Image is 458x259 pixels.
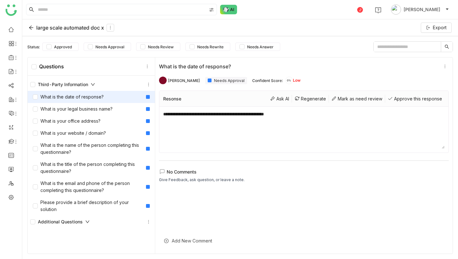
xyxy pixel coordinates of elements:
img: search-type.svg [209,7,214,12]
div: Approve this response [385,95,445,103]
div: 2 [357,7,363,13]
div: What is the email and phone of the person completing this questionnaire? [33,180,143,194]
span: Approved [52,44,74,49]
span: [PERSON_NAME] [404,6,440,13]
div: What is the date of response? [33,93,104,100]
div: large scale automated doc x [29,24,114,31]
img: logo [5,4,17,16]
div: Status: [27,44,40,49]
div: What is the name of the person completing this questionnaire? [33,142,143,156]
div: Questions [31,63,64,70]
div: Ask AI [267,95,292,103]
div: Resonse [163,96,181,101]
img: lms-comment.svg [159,168,165,175]
img: avatar [391,4,401,15]
img: 614311cd187b40350527aed2 [159,77,167,84]
span: No Comments [167,169,197,174]
div: Give Feedback, ask question, or leave a note. [159,177,245,183]
div: Regenerate [292,95,329,103]
div: Third-Party Information [28,78,155,91]
div: What is your office address? [33,118,101,125]
span: 0% [285,79,293,82]
div: Third-Party Information [30,81,95,88]
span: Export [433,24,447,31]
div: Additional Questions [28,215,155,228]
div: Low [285,77,301,84]
span: Needs Review [145,44,176,49]
div: Mark as need review [329,95,385,103]
div: Needs Approval [205,77,247,84]
button: Export [421,23,452,33]
div: What is the date of response? [159,63,439,70]
div: Additional Questions [30,218,90,225]
img: ask-buddy-normal.svg [220,5,237,14]
span: Needs Rewrite [195,44,226,49]
span: Needs Answer [245,44,276,49]
div: [PERSON_NAME] [168,78,200,83]
div: Confident Score: [252,78,283,83]
div: Add New Comment [159,233,449,249]
button: [PERSON_NAME] [390,4,450,15]
div: What is your legal business name? [33,106,113,112]
div: Please provide a brief description of your solution [33,199,143,213]
img: help.svg [375,7,381,13]
span: Needs Approval [93,44,127,49]
div: What is the title of the person completing this questionnaire? [33,161,143,175]
div: What is your website / domain? [33,130,106,137]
